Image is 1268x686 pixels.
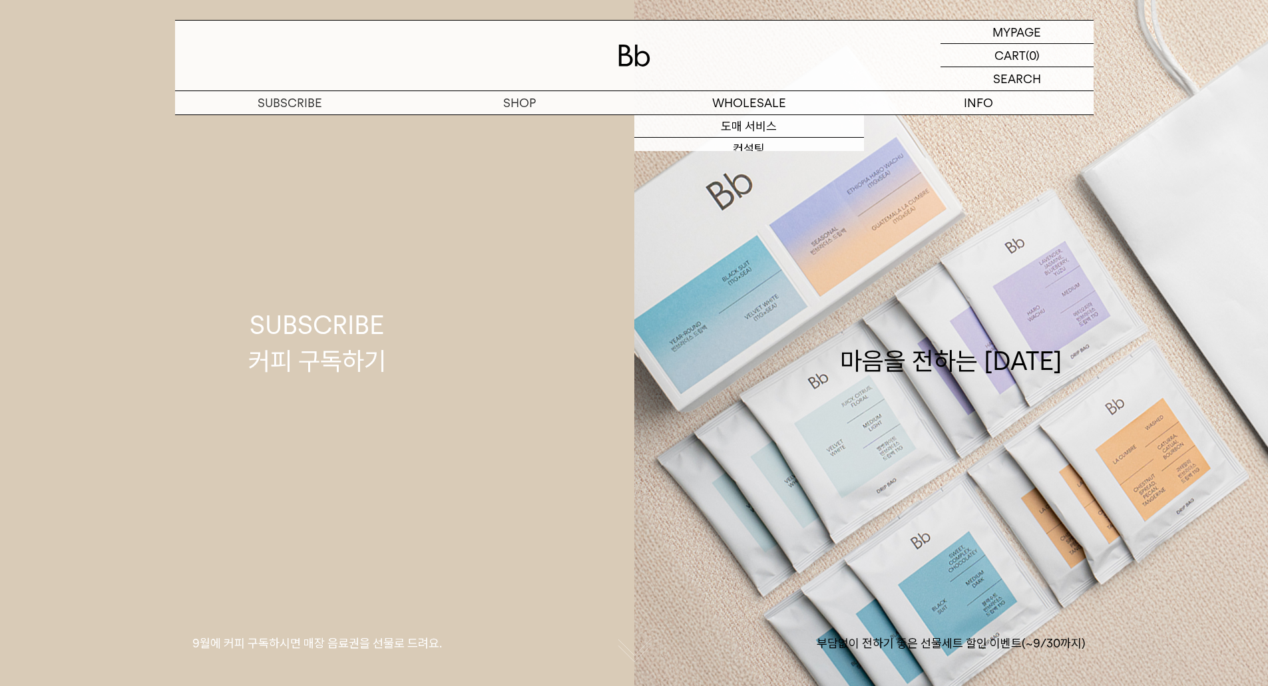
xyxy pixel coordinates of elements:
div: SUBSCRIBE 커피 구독하기 [248,307,386,378]
div: 마음을 전하는 [DATE] [840,307,1062,378]
p: CART [994,44,1026,67]
p: WHOLESALE [634,91,864,114]
a: 컨설팅 [634,138,864,160]
a: 도매 서비스 [634,115,864,138]
p: MYPAGE [992,21,1041,43]
p: (0) [1026,44,1040,67]
a: SUBSCRIBE [175,91,405,114]
img: 로고 [618,45,650,67]
p: SEARCH [993,67,1041,90]
a: SHOP [405,91,634,114]
a: CART (0) [941,44,1094,67]
a: MYPAGE [941,21,1094,44]
p: INFO [864,91,1094,114]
